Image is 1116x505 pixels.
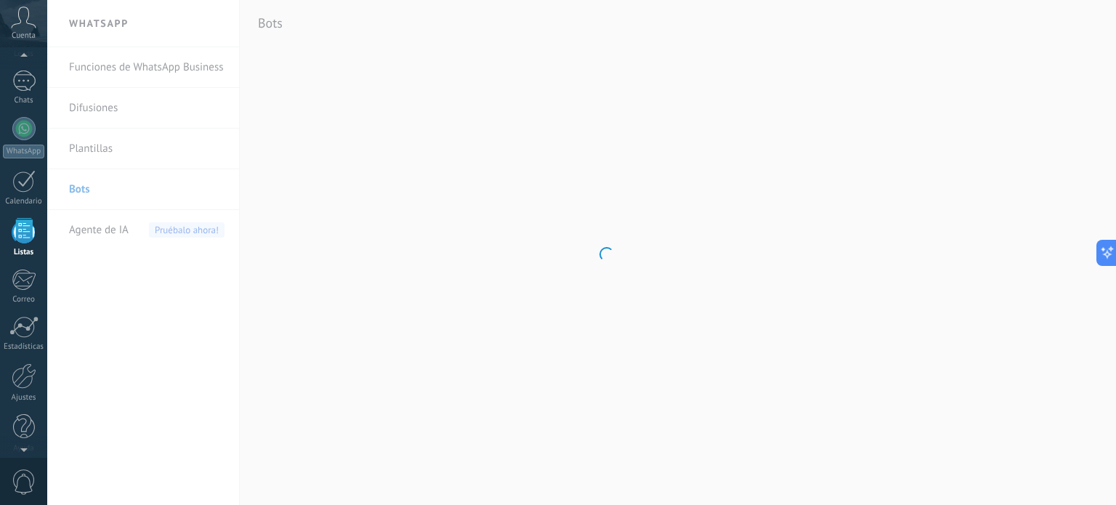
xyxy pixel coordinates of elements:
[3,393,45,403] div: Ajustes
[3,248,45,257] div: Listas
[3,342,45,352] div: Estadísticas
[12,31,36,41] span: Cuenta
[3,145,44,158] div: WhatsApp
[3,197,45,206] div: Calendario
[3,96,45,105] div: Chats
[3,295,45,304] div: Correo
